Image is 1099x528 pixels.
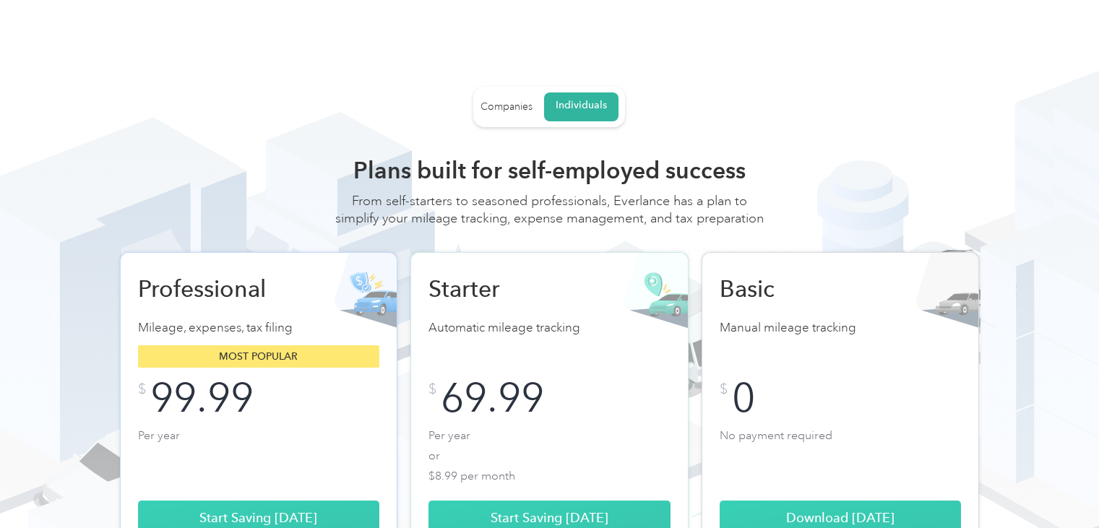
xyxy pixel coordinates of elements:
[720,382,728,397] div: $
[138,274,290,303] h2: Professional
[138,318,380,338] p: Mileage, expenses, tax filing
[333,192,767,241] div: From self-starters to seasoned professionals, Everlance has a plan to simplify your mileage track...
[480,100,533,113] div: Companies
[428,382,436,397] div: $
[138,382,146,397] div: $
[138,345,380,368] div: Most popular
[556,99,607,112] div: Individuals
[441,382,544,414] div: 69.99
[333,156,767,185] h2: Plans built for self-employed success
[720,274,871,303] h2: Basic
[720,318,962,338] p: Manual mileage tracking
[150,382,254,414] div: 99.99
[720,425,962,483] p: No payment required
[428,425,671,483] p: Per year or $8.99 per month
[428,318,671,338] p: Automatic mileage tracking
[732,382,755,414] div: 0
[428,274,580,303] h2: Starter
[138,425,380,483] p: Per year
